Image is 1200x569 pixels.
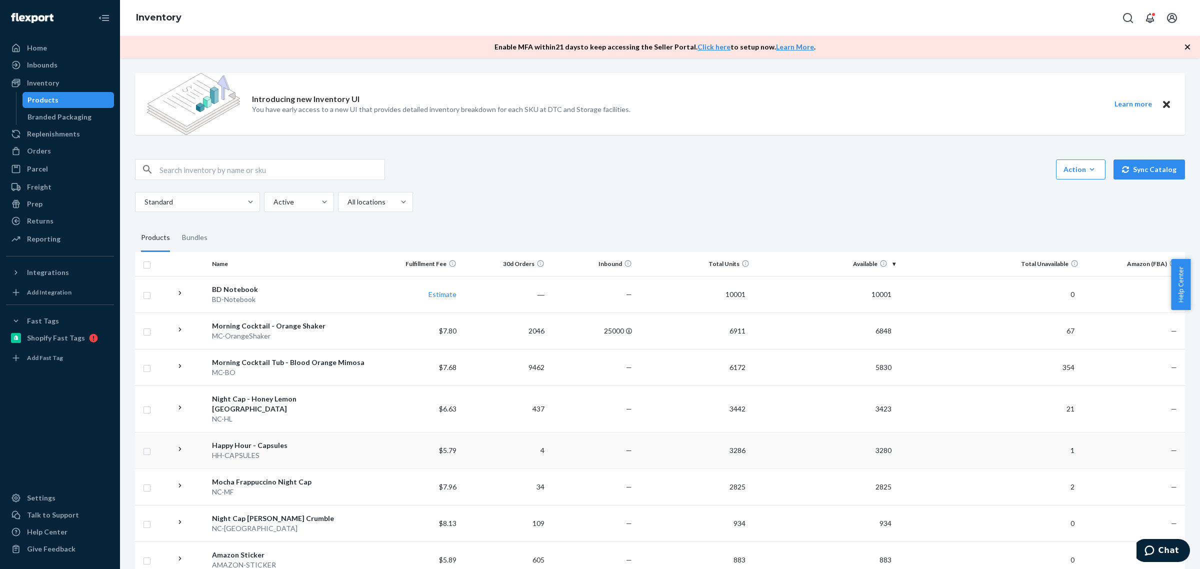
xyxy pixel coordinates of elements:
div: Night Cap [PERSON_NAME] Crumble [212,513,368,523]
th: Available [753,252,900,276]
button: Close Navigation [94,8,114,28]
span: 3423 [871,404,895,413]
a: Freight [6,179,114,195]
div: MC-BO [212,367,368,377]
div: Mocha Frappuccino Night Cap [212,477,368,487]
div: Help Center [27,527,67,537]
div: Inbounds [27,60,57,70]
div: BD-Notebook [212,294,368,304]
span: 67 [1062,326,1078,335]
span: 10001 [721,290,749,298]
span: 2 [1066,482,1078,491]
a: Prep [6,196,114,212]
span: — [626,363,632,371]
span: — [1171,482,1177,491]
iframe: Opens a widget where you can chat to one of our agents [1136,539,1190,564]
button: Close [1160,98,1173,110]
a: Shopify Fast Tags [6,330,114,346]
a: Help Center [6,524,114,540]
button: Open Search Box [1118,8,1138,28]
div: Prep [27,199,42,209]
a: Home [6,40,114,56]
a: Inventory [136,12,181,23]
button: Sync Catalog [1113,159,1185,179]
button: Give Feedback [6,541,114,557]
div: NC-MF [212,487,368,497]
span: — [626,446,632,454]
span: — [1171,404,1177,413]
button: Learn more [1108,98,1158,110]
div: Talk to Support [27,510,79,520]
div: Parcel [27,164,48,174]
a: Replenishments [6,126,114,142]
div: Branded Packaging [27,112,91,122]
span: 3286 [725,446,749,454]
div: Amazon Sticker [212,550,368,560]
p: Enable MFA within 21 days to keep accessing the Seller Portal. to setup now. . [494,42,815,52]
div: MC-OrangeShaker [212,331,368,341]
span: 934 [875,519,895,527]
div: Bundles [182,224,207,252]
span: — [1171,446,1177,454]
th: Name [208,252,372,276]
span: $7.96 [439,482,456,491]
span: $6.63 [439,404,456,413]
th: Inbound [548,252,636,276]
span: 354 [1058,363,1078,371]
a: Products [22,92,114,108]
div: Returns [27,216,53,226]
input: All locations [346,197,347,207]
a: Add Fast Tag [6,350,114,366]
span: 2825 [725,482,749,491]
span: 0 [1066,555,1078,564]
span: 0 [1066,290,1078,298]
span: 883 [729,555,749,564]
input: Search inventory by name or sku [159,159,384,179]
td: 109 [460,505,548,541]
th: Total Unavailable [899,252,1082,276]
div: Add Fast Tag [27,353,63,362]
div: Products [27,95,58,105]
div: BD Notebook [212,284,368,294]
span: $5.89 [439,555,456,564]
button: Fast Tags [6,313,114,329]
a: Parcel [6,161,114,177]
span: 6848 [871,326,895,335]
span: 883 [875,555,895,564]
a: Settings [6,490,114,506]
button: Integrations [6,264,114,280]
span: $7.80 [439,326,456,335]
span: 6911 [725,326,749,335]
p: You have early access to a new UI that provides detailed inventory breakdown for each SKU at DTC ... [252,104,630,114]
span: — [1171,519,1177,527]
td: 2046 [460,312,548,349]
span: 934 [729,519,749,527]
span: 6172 [725,363,749,371]
a: Branded Packaging [22,109,114,125]
span: — [626,482,632,491]
span: 1 [1066,446,1078,454]
div: Settings [27,493,55,503]
div: Reporting [27,234,60,244]
td: 34 [460,468,548,505]
span: 21 [1062,404,1078,413]
span: 3442 [725,404,749,413]
td: 437 [460,385,548,432]
div: Integrations [27,267,69,277]
img: Flexport logo [11,13,53,23]
span: Help Center [1171,259,1190,310]
span: 0 [1066,519,1078,527]
button: Talk to Support [6,507,114,523]
p: Introducing new Inventory UI [252,93,359,105]
div: Happy Hour - Capsules [212,440,368,450]
th: Amazon (FBA) [1082,252,1185,276]
div: Home [27,43,47,53]
span: — [626,404,632,413]
input: Active [272,197,273,207]
span: — [1171,363,1177,371]
a: Click here [697,42,730,51]
span: 10001 [867,290,895,298]
span: — [626,290,632,298]
img: new-reports-banner-icon.82668bd98b6a51aee86340f2a7b77ae3.png [147,73,240,135]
